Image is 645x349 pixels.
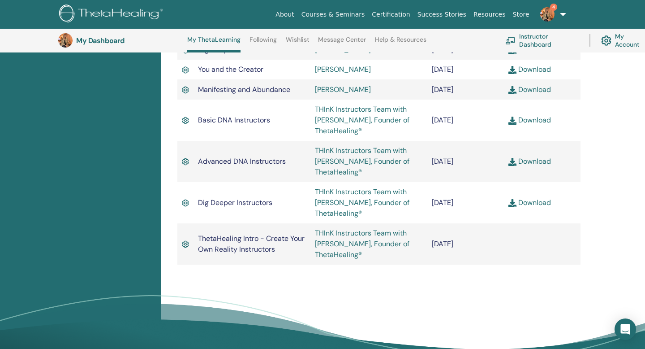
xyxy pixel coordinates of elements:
[298,6,369,23] a: Courses & Seminars
[182,115,189,126] img: Active Certificate
[198,45,235,54] span: Dig Deeper
[508,198,551,207] a: Download
[182,239,189,249] img: Active Certificate
[182,65,189,75] img: Active Certificate
[508,65,551,74] a: Download
[540,7,555,22] img: default.jpg
[615,318,636,340] div: Open Intercom Messenger
[198,65,263,74] span: You and the Creator
[508,157,551,166] a: Download
[508,45,551,54] a: Download
[550,4,557,11] span: 4
[59,4,166,25] img: logo.png
[427,79,504,99] td: [DATE]
[508,86,516,94] img: download.svg
[198,157,286,166] span: Advanced DNA Instructors
[58,33,73,48] img: default.jpg
[508,115,551,125] a: Download
[286,36,310,50] a: Wishlist
[182,157,189,167] img: Active Certificate
[470,6,509,23] a: Resources
[198,115,270,125] span: Basic DNA Instructors
[509,6,533,23] a: Store
[315,228,409,259] a: THInK Instructors Team with [PERSON_NAME], Founder of ThetaHealing®
[249,36,277,50] a: Following
[508,85,551,94] a: Download
[272,6,297,23] a: About
[315,187,409,218] a: THInK Instructors Team with [PERSON_NAME], Founder of ThetaHealing®
[427,100,504,141] td: [DATE]
[505,31,579,50] a: Instructor Dashboard
[318,36,366,50] a: Message Center
[182,198,189,208] img: Active Certificate
[198,234,305,254] span: ThetaHealing Intro - Create Your Own Reality Instructors
[427,141,504,182] td: [DATE]
[508,117,516,125] img: download.svg
[508,66,516,74] img: download.svg
[315,146,409,177] a: THInK Instructors Team with [PERSON_NAME], Founder of ThetaHealing®
[315,65,371,74] a: [PERSON_NAME]
[414,6,470,23] a: Success Stories
[508,199,516,207] img: download.svg
[182,85,189,95] img: Active Certificate
[508,158,516,166] img: download.svg
[427,182,504,223] td: [DATE]
[505,37,516,44] img: chalkboard-teacher.svg
[368,6,413,23] a: Certification
[198,198,272,207] span: Dig Deeper Instructors
[187,36,241,52] a: My ThetaLearning
[315,45,371,54] a: [PERSON_NAME]
[315,85,371,94] a: [PERSON_NAME]
[427,223,504,265] td: [DATE]
[315,105,409,135] a: THInK Instructors Team with [PERSON_NAME], Founder of ThetaHealing®
[601,33,611,48] img: cog.svg
[76,36,166,45] h3: My Dashboard
[198,85,290,94] span: Manifesting and Abundance
[427,60,504,79] td: [DATE]
[375,36,426,50] a: Help & Resources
